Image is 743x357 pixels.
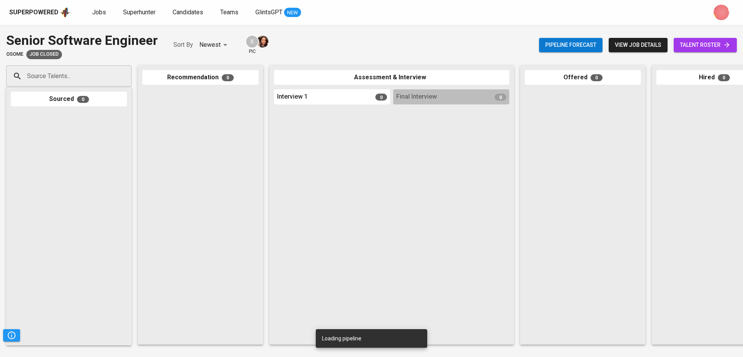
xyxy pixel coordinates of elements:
button: Pipeline forecast [539,38,603,52]
span: view job details [615,40,661,50]
img: thao.thai@glints.com [257,36,269,48]
span: 0 [222,74,234,81]
span: Pipeline forecast [545,40,596,50]
a: GlintsGPT NEW [255,8,301,17]
a: Candidates [173,8,205,17]
a: Superhunter [123,8,157,17]
span: 0 [591,74,603,81]
span: Jobs [92,9,106,16]
button: view job details [609,38,668,52]
p: Newest [199,40,221,50]
div: Job already placed by Glints [26,50,62,59]
div: Senior Software Engineer [6,31,158,50]
a: Teams [220,8,240,17]
a: talent roster [674,38,737,52]
span: 0 [495,94,506,101]
div: Assessment & Interview [274,70,509,85]
a: Jobs [92,8,108,17]
span: 0 [77,96,89,103]
span: Superhunter [123,9,156,16]
span: NEW [284,9,301,17]
img: dwi.nugrahini@glints.com [714,5,729,20]
span: Interview 1 [277,92,308,101]
div: Sourced [11,92,127,107]
p: Sort By [173,40,193,50]
a: Superpoweredapp logo [9,7,70,18]
div: Offered [525,70,641,85]
span: GlintsGPT [255,9,282,16]
div: Loading pipeline [322,331,361,345]
span: Osome [6,51,23,58]
div: pic [245,35,259,55]
span: 0 [375,94,387,101]
div: Recommendation [142,70,259,85]
span: talent roster [680,40,731,50]
span: Candidates [173,9,203,16]
span: 0 [718,74,730,81]
span: Final Interview [396,92,437,101]
img: app logo [60,7,70,18]
span: Job Closed [26,51,62,58]
button: Pipeline Triggers [3,329,20,342]
div: K [245,35,259,48]
div: Newest [199,38,230,52]
button: Open [127,75,129,77]
div: Superpowered [9,8,58,17]
span: Teams [220,9,238,16]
